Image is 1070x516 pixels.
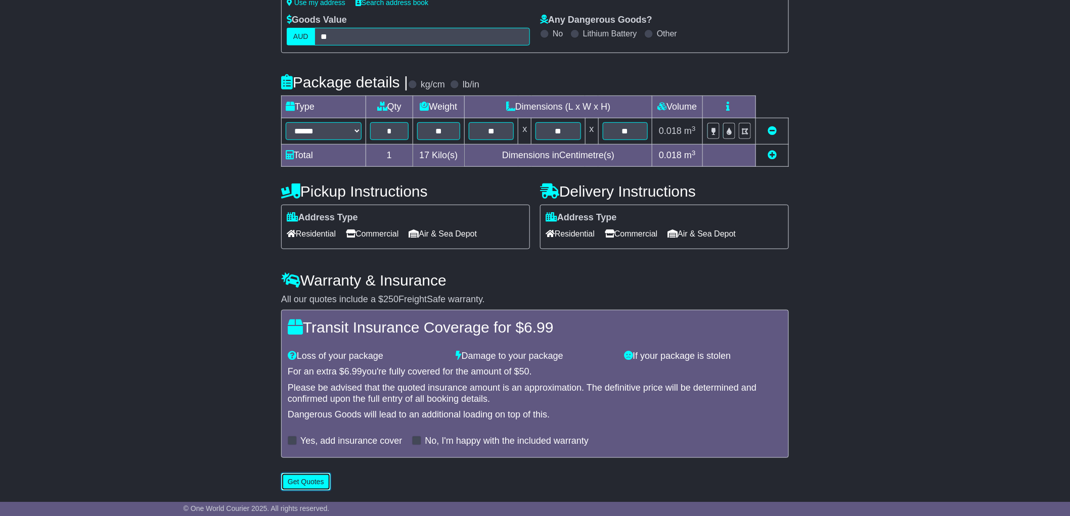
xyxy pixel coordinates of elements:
[463,79,479,90] label: lb/in
[519,366,529,377] span: 50
[366,145,413,167] td: 1
[288,319,782,336] h4: Transit Insurance Coverage for $
[287,15,347,26] label: Goods Value
[344,366,362,377] span: 6.99
[657,29,677,38] label: Other
[281,183,530,200] h4: Pickup Instructions
[465,145,652,167] td: Dimensions in Centimetre(s)
[524,319,553,336] span: 6.99
[659,126,682,136] span: 0.018
[283,351,451,362] div: Loss of your package
[652,96,702,118] td: Volume
[553,29,563,38] label: No
[585,118,598,145] td: x
[383,294,398,304] span: 250
[546,226,595,242] span: Residential
[465,96,652,118] td: Dimensions (L x W x H)
[546,212,617,223] label: Address Type
[413,145,465,167] td: Kilo(s)
[421,79,445,90] label: kg/cm
[413,96,465,118] td: Weight
[451,351,619,362] div: Damage to your package
[288,409,782,420] div: Dangerous Goods will lead to an additional loading on top of this.
[425,436,589,447] label: No, I'm happy with the included warranty
[668,226,736,242] span: Air & Sea Depot
[287,226,336,242] span: Residential
[692,125,696,132] sup: 3
[692,149,696,157] sup: 3
[287,212,358,223] label: Address Type
[518,118,531,145] td: x
[282,96,366,118] td: Type
[288,366,782,378] div: For an extra $ you're fully covered for the amount of $ .
[281,473,331,491] button: Get Quotes
[346,226,398,242] span: Commercial
[281,74,408,90] h4: Package details |
[768,126,777,136] a: Remove this item
[184,504,330,512] span: © One World Courier 2025. All rights reserved.
[281,294,789,305] div: All our quotes include a $ FreightSafe warranty.
[768,150,777,160] a: Add new item
[281,272,789,289] h4: Warranty & Insurance
[619,351,787,362] div: If your package is stolen
[288,383,782,404] div: Please be advised that the quoted insurance amount is an approximation. The definitive price will...
[659,150,682,160] span: 0.018
[287,28,315,45] label: AUD
[583,29,637,38] label: Lithium Battery
[366,96,413,118] td: Qty
[540,15,652,26] label: Any Dangerous Goods?
[684,150,696,160] span: m
[300,436,402,447] label: Yes, add insurance cover
[409,226,477,242] span: Air & Sea Depot
[605,226,657,242] span: Commercial
[540,183,789,200] h4: Delivery Instructions
[282,145,366,167] td: Total
[684,126,696,136] span: m
[419,150,429,160] span: 17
